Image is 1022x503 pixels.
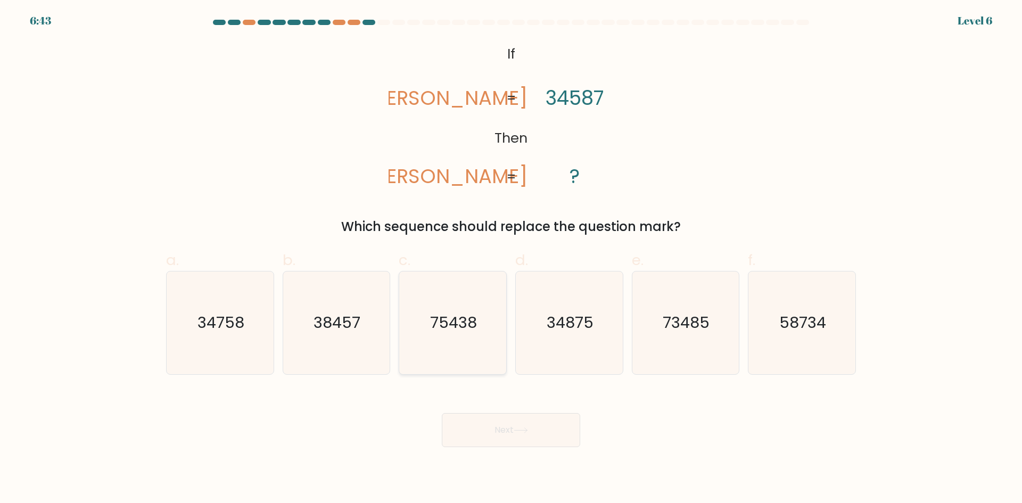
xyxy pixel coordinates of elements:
svg: @import url('[URL][DOMAIN_NAME]); [389,40,633,192]
tspan: 34587 [546,84,604,112]
tspan: If [507,44,515,63]
div: 6:43 [30,13,51,29]
button: Next [442,413,580,447]
span: c. [399,250,410,270]
div: Level 6 [958,13,992,29]
text: 58734 [780,312,827,333]
span: f. [748,250,755,270]
tspan: [PERSON_NAME] [367,162,528,190]
text: 75438 [431,312,477,333]
span: d. [515,250,528,270]
tspan: ? [570,162,580,190]
tspan: = [506,167,516,186]
text: 38457 [314,312,361,333]
span: a. [166,250,179,270]
tspan: Then [494,129,528,148]
span: e. [632,250,644,270]
tspan: [PERSON_NAME] [367,84,528,112]
tspan: = [506,89,516,108]
text: 34875 [547,312,594,333]
span: b. [283,250,295,270]
text: 34758 [197,312,244,333]
div: Which sequence should replace the question mark? [172,217,850,236]
text: 73485 [663,312,710,333]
